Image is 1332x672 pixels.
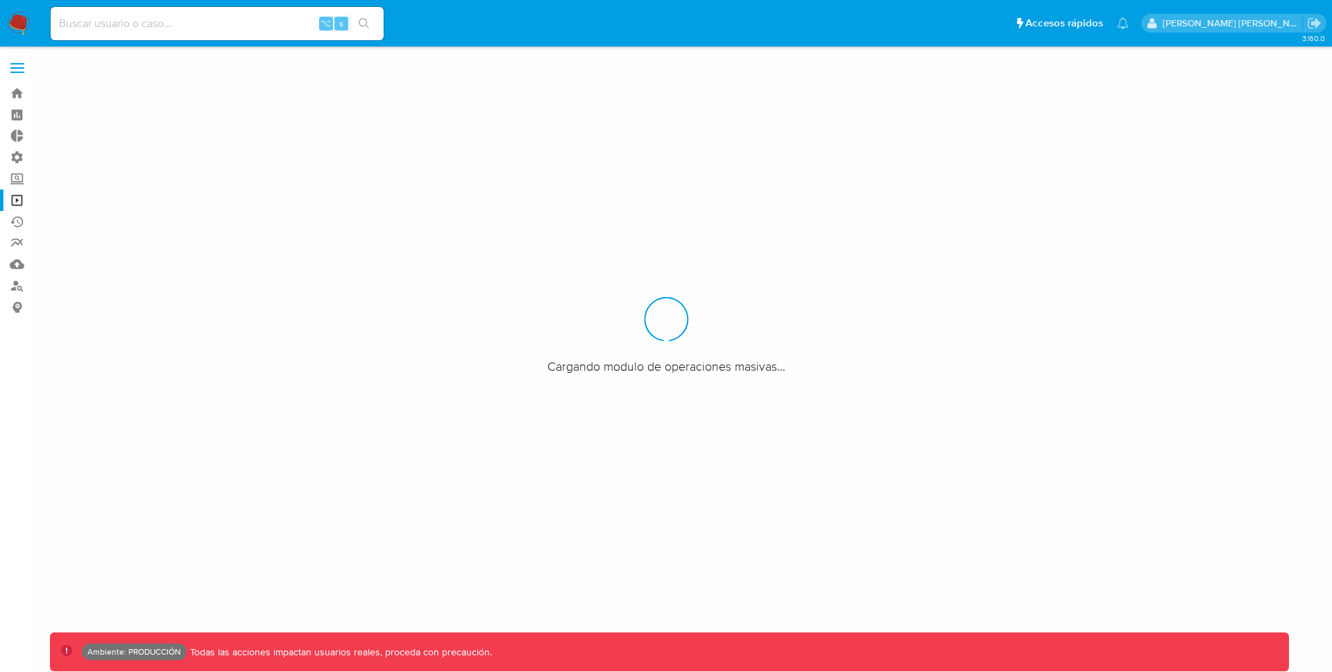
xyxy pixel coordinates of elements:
[1163,17,1303,30] p: jorge.diazserrato@mercadolibre.com.co
[1307,16,1322,31] a: Salir
[1025,16,1103,31] span: Accesos rápidos
[1117,17,1129,29] a: Notificaciones
[51,15,384,33] input: Buscar usuario o caso...
[350,14,378,33] button: search-icon
[547,358,785,375] span: Cargando modulo de operaciones masivas...
[321,17,331,30] span: ⌥
[187,646,492,659] p: Todas las acciones impactan usuarios reales, proceda con precaución.
[87,649,181,655] p: Ambiente: PRODUCCIÓN
[339,17,343,30] span: s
